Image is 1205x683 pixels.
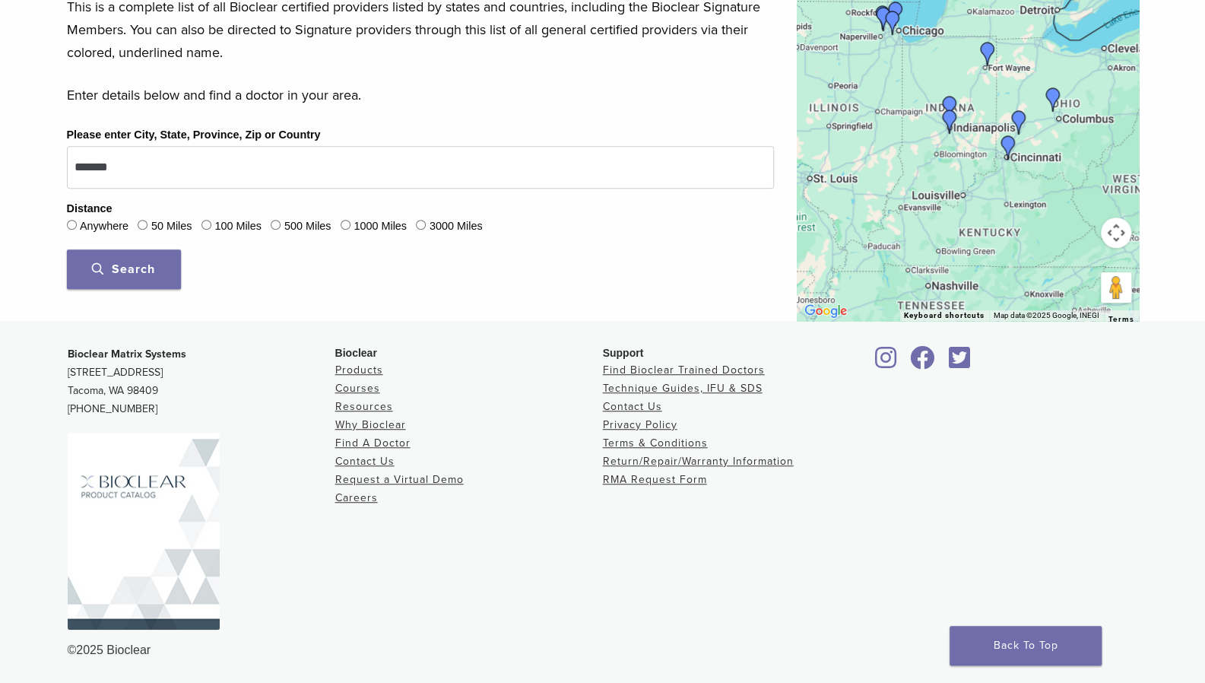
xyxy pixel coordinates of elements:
[1035,81,1071,118] div: LegacyFamilyDental
[67,249,181,289] button: Search
[603,473,707,486] a: RMA Request Form
[335,473,464,486] a: Request a Virtual Demo
[603,437,708,450] a: Terms & Conditions
[801,301,851,321] img: Google
[931,103,968,140] div: Dr. Jillian Samela
[335,400,393,413] a: Resources
[801,301,851,321] a: Open this area in Google Maps (opens a new window)
[603,382,763,395] a: Technique Guides, IFU & SDS
[284,218,331,235] label: 500 Miles
[68,345,335,418] p: [STREET_ADDRESS] Tacoma, WA 98409 [PHONE_NUMBER]
[430,218,483,235] label: 3000 Miles
[603,364,765,376] a: Find Bioclear Trained Doctors
[1101,272,1131,303] button: Drag Pegman onto the map to open Street View
[335,455,395,468] a: Contact Us
[870,355,902,370] a: Bioclear
[68,348,186,361] strong: Bioclear Matrix Systems
[603,400,662,413] a: Contact Us
[1108,315,1134,324] a: Terms (opens in new tab)
[67,127,321,144] label: Please enter City, State, Province, Zip or Country
[969,36,1006,72] div: Dr. Alyssa Fisher
[905,355,940,370] a: Bioclear
[92,262,155,277] span: Search
[994,311,1099,319] span: Map data ©2025 Google, INEGI
[603,418,677,431] a: Privacy Policy
[1000,104,1037,141] div: Dr. Anna McGuire
[603,347,644,359] span: Support
[80,218,128,235] label: Anywhere
[950,626,1102,666] a: Back To Top
[68,433,220,630] img: Bioclear
[151,218,192,235] label: 50 Miles
[68,641,1138,659] div: ©2025 Bioclear
[335,491,378,504] a: Careers
[335,437,411,450] a: Find A Doctor
[335,418,406,431] a: Why Bioclear
[603,455,794,468] a: Return/Repair/Warranty Information
[335,364,383,376] a: Products
[214,218,262,235] label: 100 Miles
[990,129,1026,166] div: Dr. Angela Arlinghaus
[335,347,377,359] span: Bioclear
[904,310,985,321] button: Keyboard shortcuts
[354,218,407,235] label: 1000 Miles
[943,355,975,370] a: Bioclear
[874,5,911,41] div: Dr. Margaret Radziszewski
[931,90,968,126] div: Dr. Jiyun Thompson
[1101,218,1131,248] button: Map camera controls
[865,1,902,37] div: Dr. Charise Petrelli
[335,382,380,395] a: Courses
[67,201,113,218] legend: Distance
[67,84,774,106] p: Enter details below and find a doctor in your area.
